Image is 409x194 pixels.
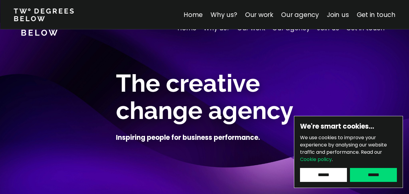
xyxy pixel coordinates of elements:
span: Read our . [300,149,382,163]
span: The creative change agency [116,69,293,125]
a: Cookie policy [300,156,332,163]
a: Our work [245,10,273,19]
a: Why us? [210,10,237,19]
a: Join us [327,10,349,19]
a: Home [183,10,203,19]
h6: We're smart cookies… [300,122,397,131]
a: Our agency [281,10,319,19]
p: We use cookies to improve your experience by analysing our website traffic and performance. [300,134,397,163]
a: Get in touch [357,10,395,19]
h4: Inspiring people for business performance. [116,133,260,142]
